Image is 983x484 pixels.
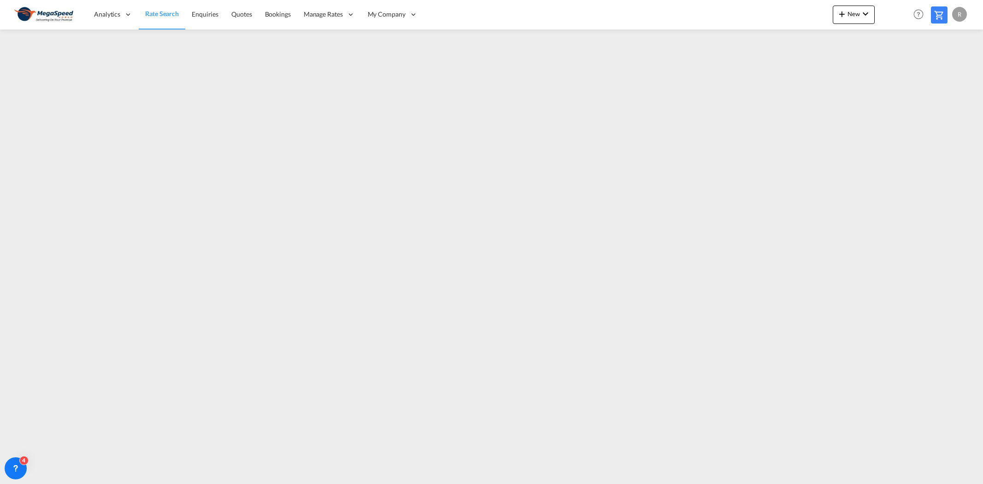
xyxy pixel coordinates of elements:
[368,10,406,19] span: My Company
[911,6,931,23] div: Help
[911,6,926,22] span: Help
[836,10,871,18] span: New
[833,6,875,24] button: icon-plus 400-fgNewicon-chevron-down
[94,10,120,19] span: Analytics
[304,10,343,19] span: Manage Rates
[952,7,967,22] div: R
[836,8,848,19] md-icon: icon-plus 400-fg
[231,10,252,18] span: Quotes
[145,10,179,18] span: Rate Search
[860,8,871,19] md-icon: icon-chevron-down
[192,10,218,18] span: Enquiries
[265,10,291,18] span: Bookings
[14,4,76,25] img: ad002ba0aea611eda5429768204679d3.JPG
